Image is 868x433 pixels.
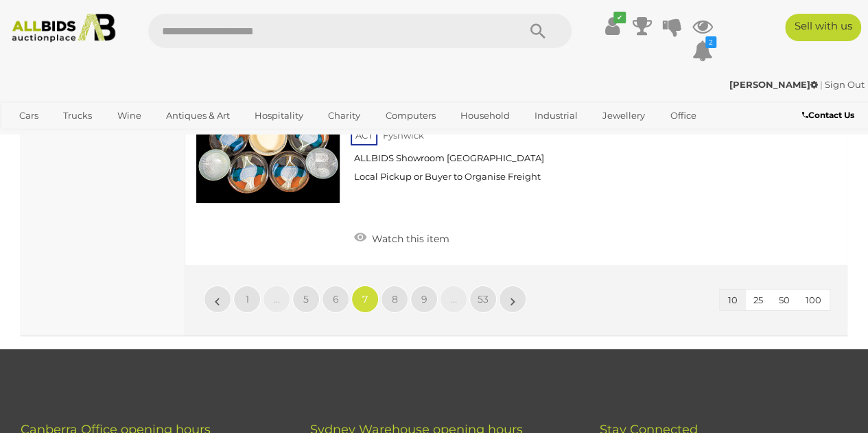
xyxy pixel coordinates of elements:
a: Computers [376,104,444,127]
a: 2 [692,38,713,63]
button: 50 [771,290,798,311]
a: 5 [292,285,320,313]
span: 53 [478,293,489,305]
a: 1 [233,285,261,313]
a: [PERSON_NAME] [729,79,820,90]
span: 25 [753,294,763,305]
a: Jewellery [594,104,654,127]
a: Hospitality [246,104,312,127]
a: » [499,285,526,313]
strong: [PERSON_NAME] [729,79,818,90]
button: 10 [720,290,746,311]
a: Collection Australian Local Studio Pottery Pieces Comprising [PERSON_NAME] & [PERSON_NAME] 53901-... [361,59,727,193]
a: 6 [322,285,349,313]
span: 7 [362,293,368,305]
b: Contact Us [802,110,854,120]
a: Contact Us [802,108,858,123]
button: 100 [797,290,830,311]
a: [GEOGRAPHIC_DATA] [63,127,178,150]
i: 2 [705,36,716,48]
span: 8 [392,293,398,305]
button: Search [503,14,572,48]
span: 100 [806,294,821,305]
a: Sell with us [785,14,861,41]
a: Household [451,104,519,127]
a: … [440,285,467,313]
span: 5 [303,293,309,305]
a: 53 [469,285,497,313]
a: ✔ [602,14,622,38]
span: | [820,79,823,90]
a: 7 [351,285,379,313]
a: $1 Pauline59 3d left ([DATE] 7:04 PM) [747,59,834,139]
span: 1 [246,293,249,305]
span: 50 [779,294,790,305]
a: Cars [10,104,47,127]
a: Wine [108,104,150,127]
a: Trucks [54,104,101,127]
a: 9 [410,285,438,313]
a: Industrial [526,104,587,127]
a: Watch this item [351,227,453,248]
a: « [204,285,231,313]
img: Allbids.com.au [6,14,121,43]
a: Office [661,104,705,127]
a: Sign Out [825,79,865,90]
span: 10 [728,294,738,305]
a: 8 [381,285,408,313]
a: Sports [10,127,56,150]
span: 6 [333,293,339,305]
button: 25 [745,290,771,311]
i: ✔ [613,12,626,23]
span: Watch this item [368,233,449,245]
span: 9 [421,293,427,305]
a: … [263,285,290,313]
a: Antiques & Art [157,104,239,127]
a: Charity [319,104,369,127]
